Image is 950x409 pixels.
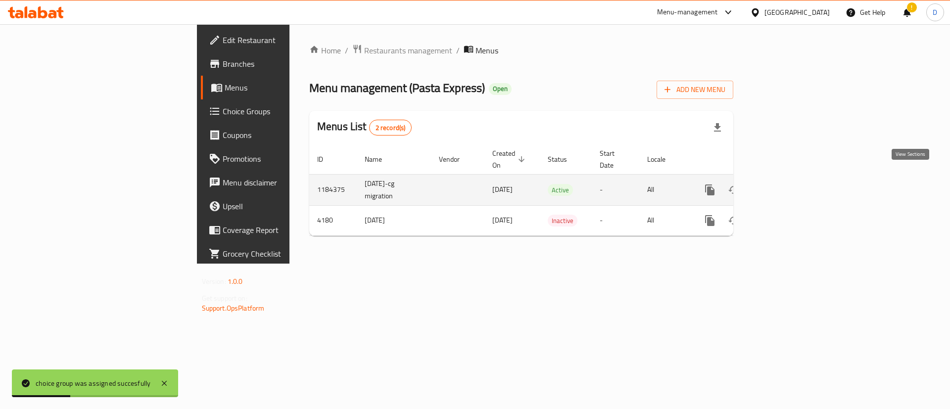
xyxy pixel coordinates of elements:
div: Total records count [369,120,412,136]
td: [DATE]-cg migration [357,174,431,205]
a: Upsell [201,194,356,218]
div: Open [489,83,512,95]
span: Add New Menu [665,84,725,96]
span: Menu management ( Pasta Express ) [309,77,485,99]
div: choice group was assigned succesfully [36,378,150,389]
span: ID [317,153,336,165]
span: Get support on: [202,292,247,305]
a: Coverage Report [201,218,356,242]
span: Restaurants management [364,45,452,56]
td: [DATE] [357,205,431,235]
a: Coupons [201,123,356,147]
div: Menu-management [657,6,718,18]
td: All [639,205,690,235]
span: Vendor [439,153,473,165]
div: [GEOGRAPHIC_DATA] [764,7,830,18]
button: more [698,178,722,202]
span: Start Date [600,147,627,171]
a: Grocery Checklist [201,242,356,266]
a: Restaurants management [352,44,452,57]
span: [DATE] [492,214,513,227]
span: Status [548,153,580,165]
a: Edit Restaurant [201,28,356,52]
a: Menu disclaimer [201,171,356,194]
span: D [933,7,937,18]
span: Menu disclaimer [223,177,348,188]
span: Upsell [223,200,348,212]
span: Edit Restaurant [223,34,348,46]
a: Choice Groups [201,99,356,123]
a: Promotions [201,147,356,171]
button: Change Status [722,209,746,232]
span: Open [489,85,512,93]
a: Support.OpsPlatform [202,302,265,315]
div: Export file [706,116,729,139]
a: Menus [201,76,356,99]
table: enhanced table [309,144,801,236]
span: Version: [202,275,226,288]
li: / [456,45,460,56]
span: Locale [647,153,678,165]
span: Created On [492,147,528,171]
th: Actions [690,144,801,175]
span: Active [548,184,573,196]
span: [DATE] [492,183,513,196]
span: Promotions [223,153,348,165]
span: Menus [225,82,348,93]
button: Change Status [722,178,746,202]
span: Choice Groups [223,105,348,117]
a: Branches [201,52,356,76]
h2: Menus List [317,119,412,136]
td: - [592,174,639,205]
td: - [592,205,639,235]
button: more [698,209,722,232]
div: Active [548,184,573,196]
nav: breadcrumb [309,44,733,57]
span: Inactive [548,215,577,227]
span: Name [365,153,395,165]
button: Add New Menu [657,81,733,99]
td: All [639,174,690,205]
span: Coupons [223,129,348,141]
span: 1.0.0 [228,275,243,288]
span: Branches [223,58,348,70]
span: Coverage Report [223,224,348,236]
span: Menus [475,45,498,56]
span: 2 record(s) [370,123,412,133]
span: Grocery Checklist [223,248,348,260]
